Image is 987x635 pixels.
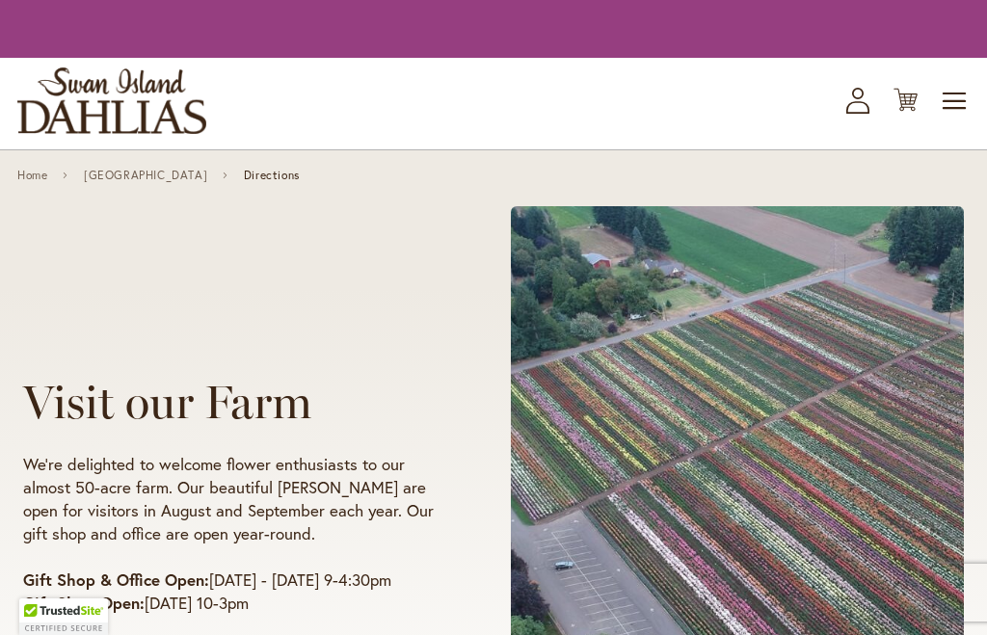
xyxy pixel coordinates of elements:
span: Directions [244,169,300,182]
h1: Visit our Farm [23,376,438,429]
a: store logo [17,67,206,134]
a: Home [17,169,47,182]
a: [GEOGRAPHIC_DATA] [84,169,207,182]
p: We're delighted to welcome flower enthusiasts to our almost 50-acre farm. Our beautiful [PERSON_N... [23,453,438,545]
